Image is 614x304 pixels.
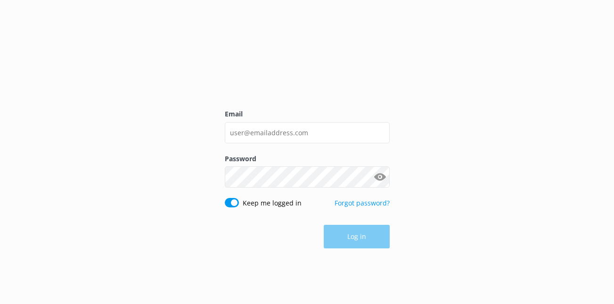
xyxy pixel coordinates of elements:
[225,109,390,119] label: Email
[335,198,390,207] a: Forgot password?
[371,168,390,187] button: Show password
[243,198,302,208] label: Keep me logged in
[225,122,390,143] input: user@emailaddress.com
[225,154,390,164] label: Password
